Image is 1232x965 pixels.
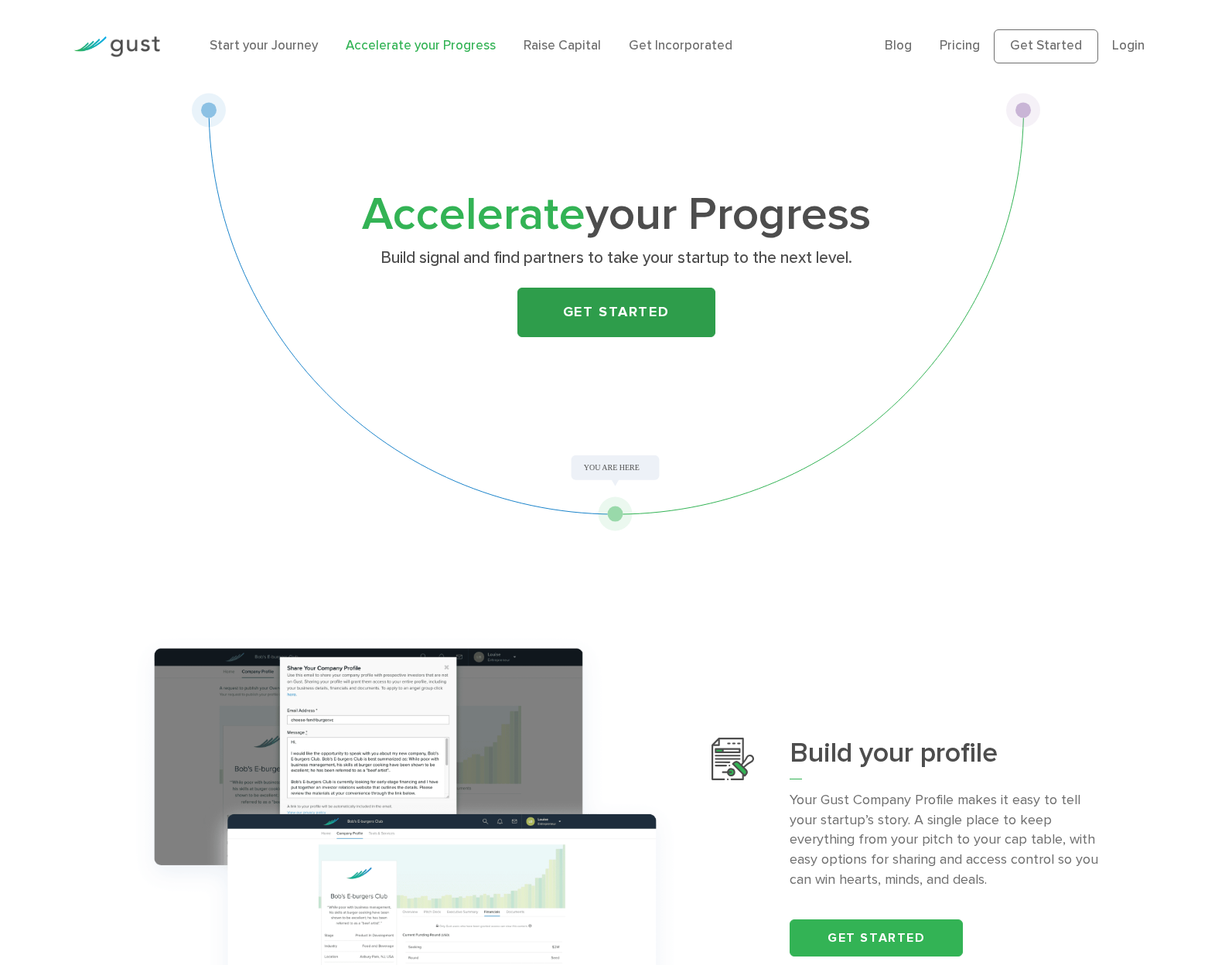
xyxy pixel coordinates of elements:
[524,38,601,53] a: Raise Capital
[712,738,754,780] img: Build Your Profile
[1112,38,1145,53] a: Login
[210,38,318,53] a: Start your Journey
[790,790,1109,891] p: Your Gust Company Profile makes it easy to tell your startup’s story. A single place to keep ever...
[346,38,496,53] a: Accelerate your Progress
[517,288,715,337] a: Get Started
[629,38,732,53] a: Get Incorporated
[790,738,1109,779] h3: Build your profile
[316,247,916,269] p: Build signal and find partners to take your startup to the next level.
[940,38,980,53] a: Pricing
[994,29,1098,63] a: Get Started
[73,36,160,57] img: Gust Logo
[790,919,963,956] a: Get started
[311,194,922,237] h1: your Progress
[362,187,585,242] span: Accelerate
[885,38,912,53] a: Blog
